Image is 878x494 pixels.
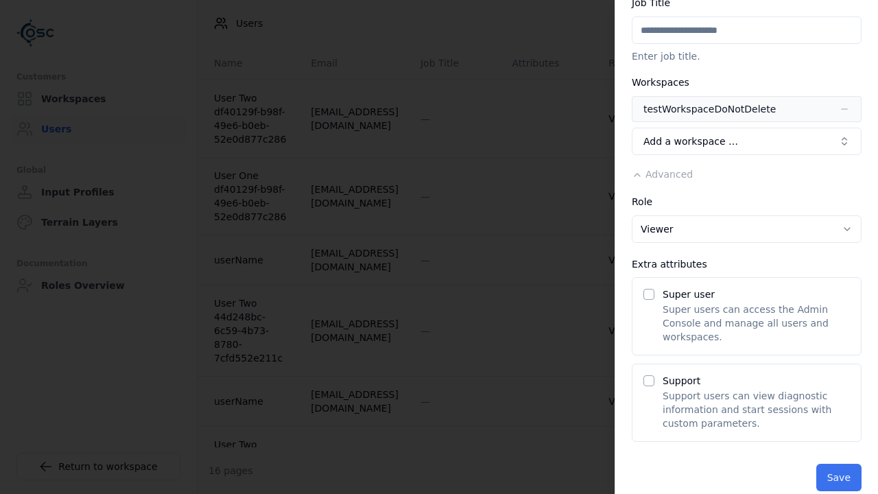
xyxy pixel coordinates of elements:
[632,167,693,181] button: Advanced
[632,259,862,269] div: Extra attributes
[632,196,652,207] label: Role
[632,49,862,63] p: Enter job title.
[643,102,776,116] div: testWorkspaceDoNotDelete
[663,375,700,386] label: Support
[643,134,738,148] span: Add a workspace …
[663,289,715,300] label: Super user
[645,169,693,180] span: Advanced
[663,389,850,430] p: Support users can view diagnostic information and start sessions with custom parameters.
[816,464,862,491] button: Save
[663,303,850,344] p: Super users can access the Admin Console and manage all users and workspaces.
[632,77,689,88] label: Workspaces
